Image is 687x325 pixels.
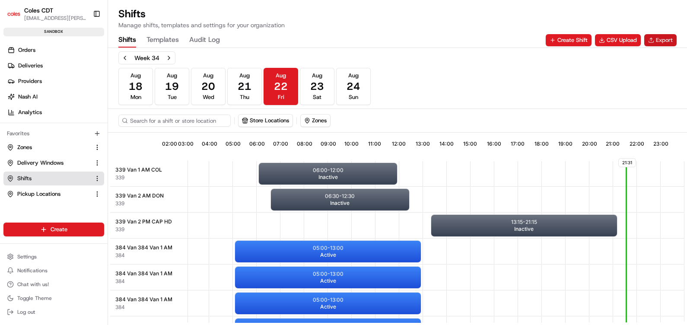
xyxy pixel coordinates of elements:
[368,140,381,147] span: 11:00
[595,34,641,46] a: CSV Upload
[9,9,26,26] img: Nash
[168,93,177,101] span: Tue
[301,115,330,127] button: Zones
[392,140,406,147] span: 12:00
[239,115,293,127] button: Store Locations
[630,140,644,147] span: 22:00
[115,252,125,259] span: 384
[3,28,104,36] div: sandbox
[325,193,355,200] p: 06:30 - 12:30
[300,68,334,105] button: Aug23Sat
[312,72,322,80] span: Aug
[3,278,104,290] button: Chat with us!
[313,271,343,277] p: 05:00 - 13:00
[24,15,86,22] span: [EMAIL_ADDRESS][PERSON_NAME][PERSON_NAME][DOMAIN_NAME]
[3,90,108,104] a: Nash AI
[320,277,336,284] span: Active
[7,159,90,167] a: Delivery Windows
[17,267,48,274] span: Notifications
[7,143,90,151] a: Zones
[534,140,549,147] span: 18:00
[3,172,104,185] button: Shifts
[9,126,16,133] div: 📗
[61,146,105,153] a: Powered byPylon
[134,54,159,62] div: Week 34
[17,143,32,151] span: Zones
[178,140,194,147] span: 03:00
[3,251,104,263] button: Settings
[118,21,285,29] p: Manage shifts, templates and settings for your organization
[313,93,321,101] span: Sat
[202,140,217,147] span: 04:00
[17,281,49,288] span: Chat with us!
[155,68,189,105] button: Aug19Tue
[147,85,157,96] button: Start new chat
[3,3,89,24] button: Coles CDTColes CDT[EMAIL_ADDRESS][PERSON_NAME][PERSON_NAME][DOMAIN_NAME]
[273,140,288,147] span: 07:00
[313,167,343,174] p: 06:00 - 12:00
[118,68,153,105] button: Aug18Mon
[7,190,90,198] a: Pickup Locations
[115,278,125,285] span: 384
[5,122,70,137] a: 📗Knowledge Base
[347,80,360,93] span: 24
[9,35,157,48] p: Welcome 👋
[17,295,52,302] span: Toggle Theme
[17,190,60,198] span: Pickup Locations
[130,72,141,80] span: Aug
[264,68,298,105] button: Aug22Fri
[18,62,43,70] span: Deliveries
[313,245,343,252] p: 05:00 - 13:00
[165,80,179,93] span: 19
[118,7,285,21] h1: Shifts
[310,80,324,93] span: 23
[3,140,104,154] button: Zones
[18,108,42,116] span: Analytics
[3,264,104,277] button: Notifications
[514,226,534,233] span: Inactive
[115,244,172,251] span: 384 Van 384 Van 1 AM
[3,306,104,318] button: Log out
[115,174,124,181] button: 339
[348,72,359,80] span: Aug
[239,72,250,80] span: Aug
[3,74,108,88] a: Providers
[9,83,24,98] img: 1736555255976-a54dd68f-1ca7-489b-9aae-adbdc363a1c4
[7,175,90,182] a: Shifts
[162,140,177,147] span: 02:00
[644,34,677,46] button: Export
[320,252,336,258] span: Active
[189,33,220,48] button: Audit Log
[203,93,214,101] span: Wed
[344,140,359,147] span: 10:00
[130,93,141,101] span: Mon
[73,126,80,133] div: 💻
[321,140,336,147] span: 09:00
[18,93,38,101] span: Nash AI
[558,140,572,147] span: 19:00
[29,83,142,91] div: Start new chat
[119,52,131,64] button: Previous week
[191,68,226,105] button: Aug20Wed
[115,200,124,207] button: 339
[297,140,312,147] span: 08:00
[7,7,21,21] img: Coles CDT
[336,68,371,105] button: Aug24Sun
[3,223,104,236] button: Create
[618,158,636,167] span: 21:31
[51,226,67,233] span: Create
[118,115,231,127] input: Search for a shift or store location
[17,159,64,167] span: Delivery Windows
[3,187,104,201] button: Pickup Locations
[439,140,454,147] span: 14:00
[17,309,35,315] span: Log out
[18,77,42,85] span: Providers
[226,140,241,147] span: 05:00
[3,292,104,304] button: Toggle Theme
[22,56,143,65] input: Clear
[118,33,136,48] button: Shifts
[24,6,53,15] button: Coles CDT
